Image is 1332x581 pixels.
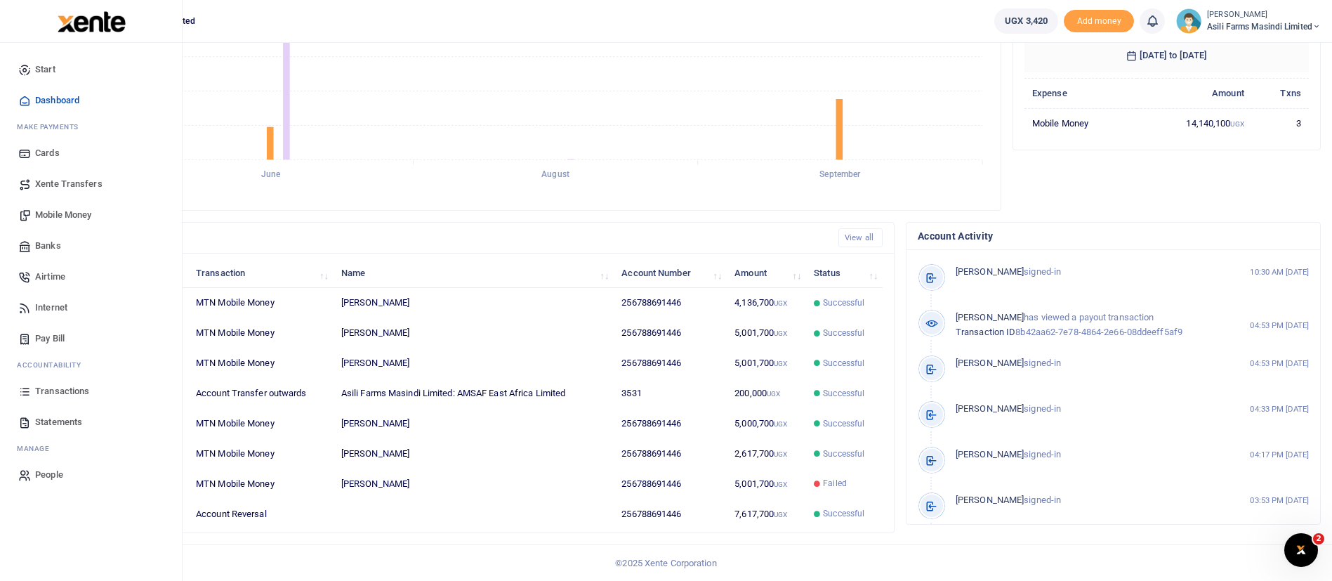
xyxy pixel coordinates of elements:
[1230,120,1244,128] small: UGX
[188,348,334,379] td: MTN Mobile Money
[823,448,864,460] span: Successful
[11,459,171,490] a: People
[956,356,1220,371] p: signed-in
[1024,78,1137,108] th: Expense
[774,450,787,458] small: UGX
[1250,495,1309,507] small: 03:53 PM [DATE]
[35,177,103,191] span: Xente Transfers
[11,354,171,376] li: Ac
[956,495,1024,505] span: [PERSON_NAME]
[11,200,171,230] a: Mobile Money
[11,292,171,323] a: Internet
[35,384,89,398] span: Transactions
[11,261,171,292] a: Airtime
[1064,15,1134,25] a: Add money
[774,420,787,428] small: UGX
[806,258,883,288] th: Status: activate to sort column ascending
[727,258,806,288] th: Amount: activate to sort column ascending
[35,301,67,315] span: Internet
[956,493,1220,508] p: signed-in
[541,170,569,180] tspan: August
[727,318,806,348] td: 5,001,700
[1207,20,1321,33] span: Asili Farms Masindi Limited
[1250,320,1309,332] small: 04:53 PM [DATE]
[956,311,1220,340] p: has viewed a payout transaction 8b42aa62-7e78-4864-2e66-08ddeeff5af9
[918,228,1309,244] h4: Account Activity
[1313,533,1324,544] span: 2
[1250,403,1309,415] small: 04:33 PM [DATE]
[614,348,727,379] td: 256788691446
[614,379,727,409] td: 3531
[1137,108,1252,138] td: 14,140,100
[334,318,614,348] td: [PERSON_NAME]
[727,439,806,469] td: 2,617,700
[838,228,883,247] a: View all
[11,169,171,200] a: Xente Transfers
[727,409,806,439] td: 5,000,700
[1024,39,1309,72] h6: [DATE] to [DATE]
[1176,8,1201,34] img: profile-user
[27,360,81,370] span: countability
[24,122,79,132] span: ake Payments
[11,85,171,116] a: Dashboard
[823,417,864,430] span: Successful
[956,448,1220,462] p: signed-in
[727,379,806,409] td: 200,000
[614,499,727,528] td: 256788691446
[774,360,787,367] small: UGX
[334,258,614,288] th: Name: activate to sort column ascending
[1250,449,1309,461] small: 04:17 PM [DATE]
[188,379,334,409] td: Account Transfer outwards
[1250,358,1309,370] small: 04:53 PM [DATE]
[956,403,1024,414] span: [PERSON_NAME]
[188,469,334,499] td: MTN Mobile Money
[823,387,864,400] span: Successful
[188,318,334,348] td: MTN Mobile Money
[727,288,806,318] td: 4,136,700
[35,415,82,429] span: Statements
[956,449,1024,459] span: [PERSON_NAME]
[11,323,171,354] a: Pay Bill
[956,402,1220,417] p: signed-in
[1250,266,1309,278] small: 10:30 AM [DATE]
[956,312,1024,322] span: [PERSON_NAME]
[188,499,334,528] td: Account Reversal
[334,409,614,439] td: [PERSON_NAME]
[35,332,65,346] span: Pay Bill
[614,439,727,469] td: 256788691446
[727,348,806,379] td: 5,001,700
[956,327,1015,337] span: Transaction ID
[823,507,864,520] span: Successful
[334,288,614,318] td: [PERSON_NAME]
[334,379,614,409] td: Asili Farms Masindi Limited: AMSAF East Africa Limited
[956,265,1220,280] p: signed-in
[35,270,65,284] span: Airtime
[1252,78,1309,108] th: Txns
[614,409,727,439] td: 256788691446
[614,288,727,318] td: 256788691446
[11,376,171,407] a: Transactions
[56,15,126,26] a: logo-small logo-large logo-large
[24,443,50,454] span: anage
[35,239,61,253] span: Banks
[188,288,334,318] td: MTN Mobile Money
[727,469,806,499] td: 5,001,700
[11,54,171,85] a: Start
[11,438,171,459] li: M
[334,469,614,499] td: [PERSON_NAME]
[35,146,60,160] span: Cards
[956,266,1024,277] span: [PERSON_NAME]
[1064,10,1134,33] span: Add money
[35,93,79,107] span: Dashboard
[11,407,171,438] a: Statements
[774,329,787,337] small: UGX
[334,348,614,379] td: [PERSON_NAME]
[1137,78,1252,108] th: Amount
[11,116,171,138] li: M
[994,8,1058,34] a: UGX 3,420
[989,8,1064,34] li: Wallet ballance
[1207,9,1321,21] small: [PERSON_NAME]
[823,477,847,490] span: Failed
[614,469,727,499] td: 256788691446
[774,511,787,518] small: UGX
